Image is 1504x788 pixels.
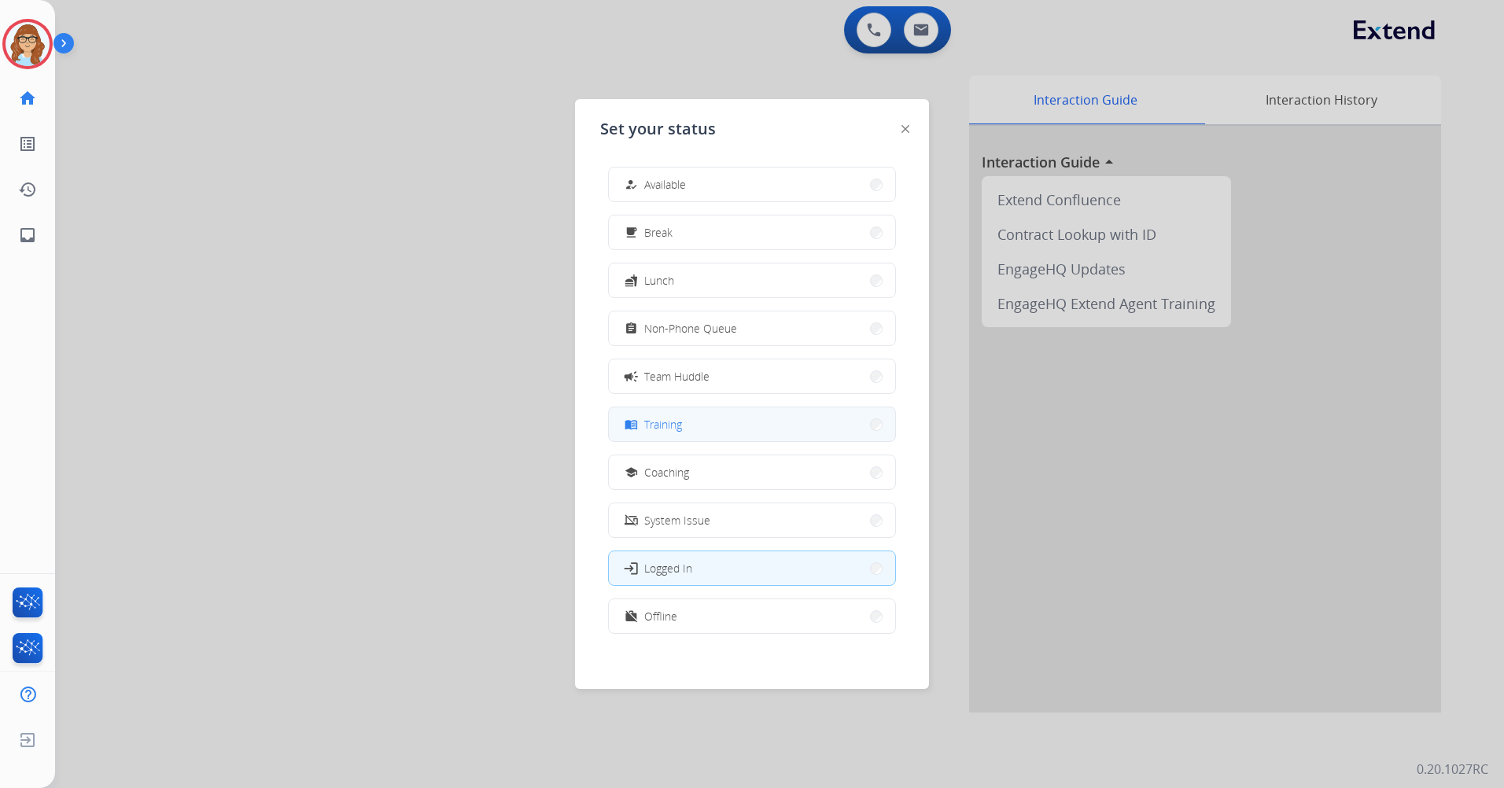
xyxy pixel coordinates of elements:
[901,125,909,133] img: close-button
[609,311,895,345] button: Non-Phone Queue
[609,263,895,297] button: Lunch
[18,180,37,199] mat-icon: history
[644,224,673,241] span: Break
[644,320,737,337] span: Non-Phone Queue
[18,89,37,108] mat-icon: home
[609,599,895,633] button: Offline
[600,118,716,140] span: Set your status
[609,503,895,537] button: System Issue
[625,274,638,287] mat-icon: fastfood
[644,464,689,481] span: Coaching
[623,368,639,384] mat-icon: campaign
[6,22,50,66] img: avatar
[18,226,37,245] mat-icon: inbox
[623,560,639,576] mat-icon: login
[644,272,674,289] span: Lunch
[625,178,638,191] mat-icon: how_to_reg
[609,168,895,201] button: Available
[609,359,895,393] button: Team Huddle
[609,551,895,585] button: Logged In
[644,560,692,576] span: Logged In
[644,416,682,433] span: Training
[625,466,638,479] mat-icon: school
[644,368,710,385] span: Team Huddle
[625,609,638,623] mat-icon: work_off
[625,418,638,431] mat-icon: menu_book
[609,215,895,249] button: Break
[625,226,638,239] mat-icon: free_breakfast
[1417,760,1488,779] p: 0.20.1027RC
[18,134,37,153] mat-icon: list_alt
[644,512,710,528] span: System Issue
[644,176,686,193] span: Available
[644,608,677,624] span: Offline
[625,514,638,527] mat-icon: phonelink_off
[609,407,895,441] button: Training
[609,455,895,489] button: Coaching
[625,322,638,335] mat-icon: assignment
